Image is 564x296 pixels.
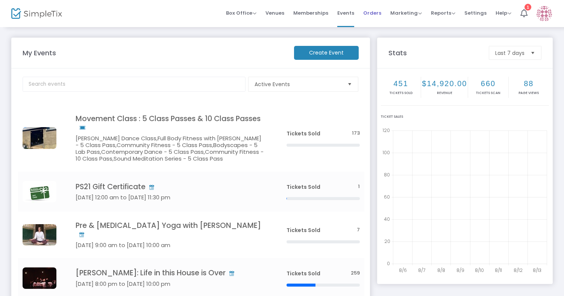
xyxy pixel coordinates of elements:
[384,216,390,222] text: 40
[76,281,264,287] h5: [DATE] 8:00 pm to [DATE] 10:00 pm
[525,4,531,11] div: 1
[456,267,464,273] text: 8/9
[344,77,355,91] button: Select
[387,260,390,267] text: 0
[385,48,485,58] m-panel-title: Stats
[390,9,422,17] span: Marketing
[19,48,290,58] m-panel-title: My Events
[399,267,407,273] text: 8/6
[363,3,381,23] span: Orders
[509,91,548,96] p: Page Views
[265,3,284,23] span: Venues
[528,46,538,59] button: Select
[76,135,264,162] h5: [PERSON_NAME] Dance Class,Full Body Fitness with [PERSON_NAME] - 5 Class Pass,Community Fitness -...
[351,270,360,277] span: 259
[23,224,56,246] img: anna-nearburg-yoga.jpg
[76,194,264,201] h5: [DATE] 12:00 am to [DATE] 11:30 pm
[76,182,264,191] h4: PS21 Gift Certificate
[76,114,264,132] h4: Movement Class : 5 Class Passes & 10 Class Passes
[384,194,390,200] text: 60
[381,114,549,120] div: Ticket Sales
[382,91,420,96] p: Tickets sold
[431,9,455,17] span: Reports
[418,267,425,273] text: 8/7
[464,3,487,23] span: Settings
[469,79,507,88] h2: 660
[23,127,56,149] img: 638509685437280465637878101211908443PilatesMay13th3.jpg
[495,267,502,273] text: 8/11
[76,242,264,249] h5: [DATE] 9:00 am to [DATE] 10:00 am
[496,9,511,17] span: Help
[382,79,420,88] h2: 451
[437,267,445,273] text: 8/8
[293,3,328,23] span: Memberships
[514,267,523,273] text: 8/12
[384,172,390,178] text: 80
[23,267,56,289] img: lifeinthishouseisover958.jpg
[23,181,56,202] img: giftcardps21.jpg
[23,77,246,92] input: Search events
[469,91,507,96] p: Tickets Scan
[475,267,484,273] text: 8/10
[533,267,541,273] text: 8/13
[382,127,390,134] text: 120
[287,270,320,277] span: Tickets Sold
[357,226,360,234] span: 7
[76,269,264,277] h4: [PERSON_NAME]: Life in this House is Over
[422,91,467,96] p: Revenue
[287,130,320,137] span: Tickets Sold
[337,3,354,23] span: Events
[255,80,341,88] span: Active Events
[287,183,320,191] span: Tickets Sold
[226,9,256,17] span: Box Office
[287,226,320,234] span: Tickets Sold
[382,149,390,156] text: 100
[358,183,360,190] span: 1
[76,221,264,239] h4: Pre & [MEDICAL_DATA] Yoga with [PERSON_NAME]
[422,79,467,88] h2: $14,920.00
[294,46,359,60] m-button: Create Event
[384,238,390,244] text: 20
[509,79,548,88] h2: 88
[495,49,525,57] span: Last 7 days
[352,130,360,137] span: 173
